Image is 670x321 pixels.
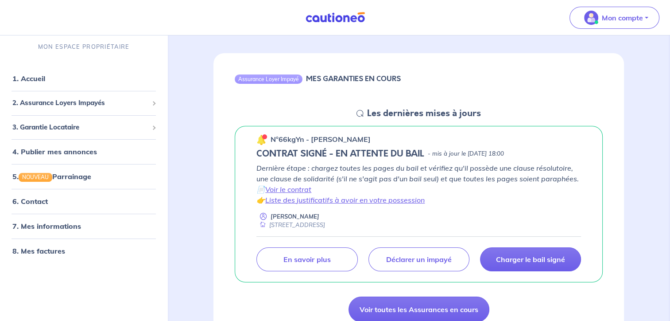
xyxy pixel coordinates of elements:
p: En savoir plus [283,255,330,264]
div: 4. Publier mes annonces [4,143,164,161]
p: [PERSON_NAME] [271,212,319,221]
a: 8. Mes factures [12,247,65,256]
p: Déclarer un impayé [386,255,452,264]
p: Mon compte [602,12,643,23]
span: 3. Garantie Locataire [12,122,148,133]
img: illu_account_valid_menu.svg [584,11,598,25]
a: 6. Contact [12,197,48,206]
div: 5.NOUVEAUParrainage [4,168,164,186]
div: [STREET_ADDRESS] [256,221,325,229]
div: 6. Contact [4,193,164,211]
a: Déclarer un impayé [368,247,469,271]
a: Voir le contrat [265,185,311,194]
a: En savoir plus [256,247,357,271]
h6: MES GARANTIES EN COURS [306,74,401,83]
p: MON ESPACE PROPRIÉTAIRE [38,43,129,51]
p: - mis à jour le [DATE] 18:00 [428,149,504,158]
p: Charger le bail signé [496,255,565,264]
img: Cautioneo [302,12,368,23]
a: 7. Mes informations [12,222,81,231]
div: 1. Accueil [4,70,164,88]
a: Charger le bail signé [480,247,581,271]
div: 3. Garantie Locataire [4,119,164,136]
h5: CONTRAT SIGNÉ - EN ATTENTE DU BAIL [256,149,424,159]
img: 🔔 [256,134,267,145]
div: Assurance Loyer Impayé [235,74,302,83]
a: 1. Accueil [12,74,45,83]
span: 2. Assurance Loyers Impayés [12,98,148,109]
a: Liste des justificatifs à avoir en votre possession [265,196,425,204]
div: 7. Mes informations [4,218,164,235]
div: 2. Assurance Loyers Impayés [4,95,164,112]
div: 8. Mes factures [4,243,164,260]
button: illu_account_valid_menu.svgMon compte [569,7,659,29]
a: 4. Publier mes annonces [12,148,97,157]
h5: Les dernières mises à jours [367,108,481,119]
a: 5.NOUVEAUParrainage [12,172,91,181]
p: Dernière étape : chargez toutes les pages du bail et vérifiez qu'il possède une clause résolutoir... [256,163,581,205]
p: n°66kgYn - [PERSON_NAME] [271,134,371,145]
div: state: CONTRACT-SIGNED, Context: LESS-THAN-20-DAYS,NO-CERTIFICATE,ALONE,LESSOR-DOCUMENTS [256,149,581,159]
